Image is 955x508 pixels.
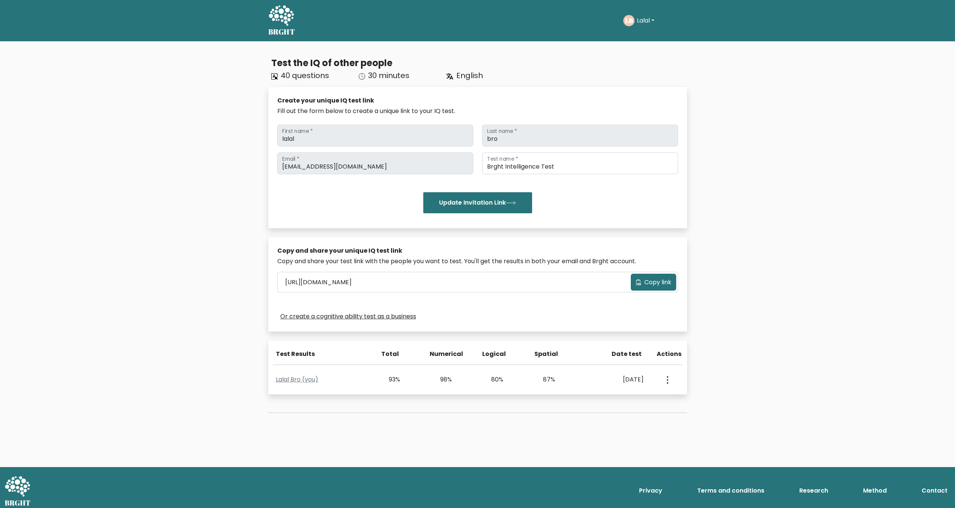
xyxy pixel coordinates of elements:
[277,257,678,266] div: Copy and share your test link with the people you want to test. You'll get the results in both yo...
[587,350,648,359] div: Date test
[456,70,483,81] span: English
[268,27,295,36] h5: BRGHT
[271,56,687,70] div: Test the IQ of other people
[534,375,555,384] div: 87%
[694,483,767,498] a: Terms and conditions
[635,16,657,26] button: Lalal
[625,16,633,25] text: LB
[423,192,532,213] button: Update Invitation Link
[860,483,890,498] a: Method
[377,350,399,359] div: Total
[276,350,368,359] div: Test Results
[379,375,400,384] div: 93%
[430,350,451,359] div: Numerical
[277,152,473,174] input: Email
[585,375,644,384] div: [DATE]
[268,3,295,38] a: BRGHT
[482,152,678,174] input: Test name
[368,70,409,81] span: 30 minutes
[277,96,678,105] div: Create your unique IQ test link
[277,246,678,255] div: Copy and share your unique IQ test link
[636,483,665,498] a: Privacy
[276,375,318,384] a: Lalal Bro (you)
[280,312,416,321] a: Or create a cognitive ability test as a business
[277,107,678,116] div: Fill out the form below to create a unique link to your IQ test.
[534,350,556,359] div: Spatial
[631,274,676,291] button: Copy link
[657,350,683,359] div: Actions
[430,375,452,384] div: 98%
[482,125,678,146] input: Last name
[919,483,950,498] a: Contact
[644,278,671,287] span: Copy link
[796,483,831,498] a: Research
[281,70,329,81] span: 40 questions
[482,375,504,384] div: 80%
[482,350,504,359] div: Logical
[277,125,473,146] input: First name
